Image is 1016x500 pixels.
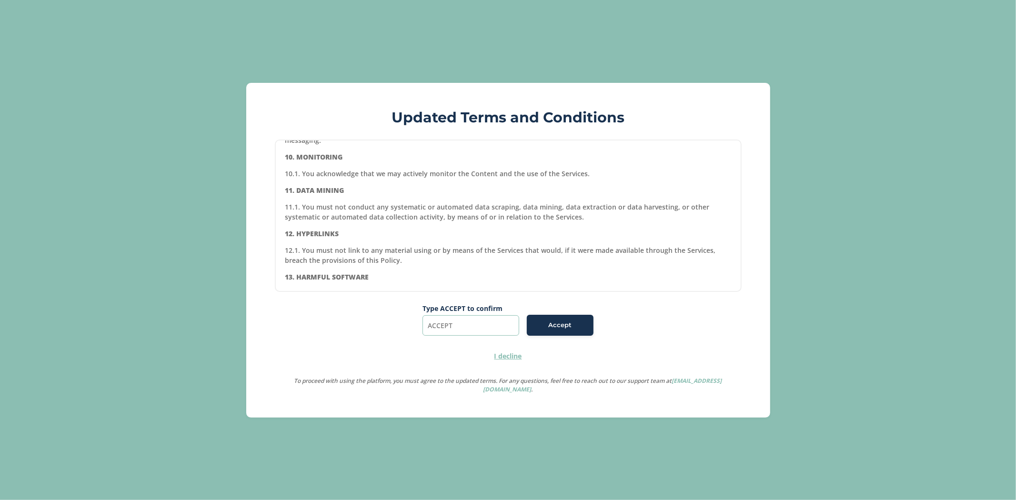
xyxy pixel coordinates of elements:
h2: Updated Terms and Conditions [275,107,742,128]
label: Type ACCEPT to confirm [422,303,519,313]
input: Enter [422,315,519,336]
b: 12. HYPERLINKS [285,229,339,238]
a: [EMAIL_ADDRESS][DOMAIN_NAME] [483,377,722,393]
span: Accept [549,320,572,330]
iframe: Chat Widget [968,454,1016,500]
p: 12.1. You must not link to any material using or by means of the Services that would, if it were ... [285,245,731,265]
b: 13. HARMFUL SOFTWARE [285,272,369,281]
label: I decline [494,351,522,360]
p: 11.1. You must not conduct any systematic or automated data scraping, data mining, data extractio... [285,202,731,222]
button: Accept [527,315,594,336]
b: 11. DATA MINING [285,186,344,195]
b: 10. MONITORING [285,152,343,161]
p: 13.1. The Content must not contain or consist of, and you must not promote, distribute or execute... [285,289,731,349]
p: 10.1. You acknowledge that we may actively monitor the Content and the use of the Services. [285,169,731,179]
label: To proceed with using the platform, you must agree to the updated terms. For any questions, feel ... [275,377,742,394]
